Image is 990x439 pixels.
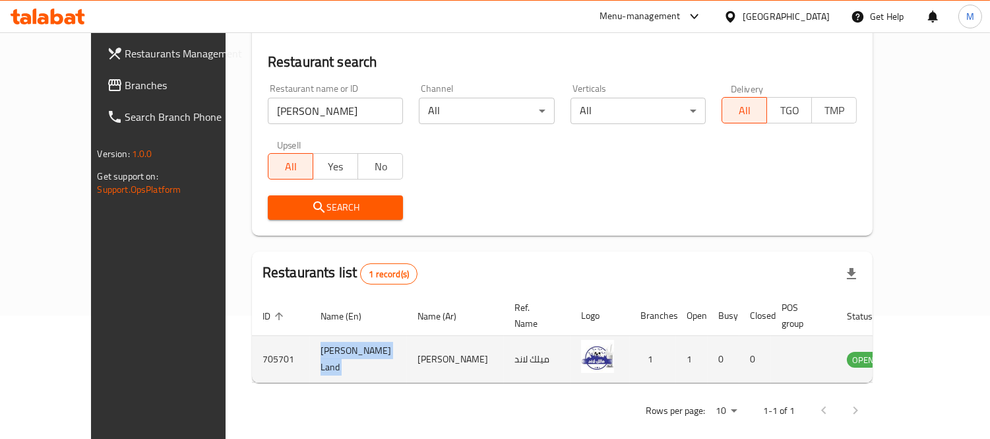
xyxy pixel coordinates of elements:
span: Yes [319,157,353,176]
button: Yes [313,153,358,180]
td: 0 [739,336,771,383]
span: Search Branch Phone [125,109,246,125]
th: Logo [571,296,630,336]
span: POS group [782,300,820,331]
td: 705701 [252,336,310,383]
input: Search for restaurant name or ID.. [268,98,403,124]
th: Open [676,296,708,336]
a: Branches [96,69,257,101]
span: Ref. Name [514,300,555,331]
span: Search [278,199,392,216]
img: Malek Land [581,340,614,373]
a: Restaurants Management [96,38,257,69]
button: All [722,97,767,123]
button: Search [268,195,403,220]
h2: Restaurant search [268,52,857,72]
button: All [268,153,313,180]
div: All [571,98,706,124]
th: Branches [630,296,676,336]
span: All [274,157,308,176]
td: 0 [708,336,739,383]
span: 1.0.0 [132,145,152,162]
div: OPEN [847,352,879,368]
td: [PERSON_NAME] Land [310,336,407,383]
th: Closed [739,296,771,336]
label: Delivery [731,84,764,93]
span: Version: [98,145,130,162]
span: Restaurants Management [125,46,246,61]
div: Menu-management [600,9,681,24]
p: 1-1 of 1 [763,403,795,419]
div: Rows per page: [710,401,742,421]
table: enhanced table [252,296,951,383]
button: No [357,153,403,180]
td: ميلك لاند [504,336,571,383]
span: ID [263,308,288,324]
div: Total records count [360,263,418,285]
th: Busy [708,296,739,336]
span: TMP [817,101,851,120]
span: Name (En) [321,308,379,324]
span: Status [847,308,890,324]
td: 1 [630,336,676,383]
div: All [419,98,554,124]
td: [PERSON_NAME] [407,336,504,383]
span: All [727,101,762,120]
td: 1 [676,336,708,383]
span: TGO [772,101,807,120]
span: No [363,157,398,176]
button: TGO [766,97,812,123]
span: OPEN [847,353,879,368]
button: TMP [811,97,857,123]
span: M [966,9,974,24]
span: Branches [125,77,246,93]
div: [GEOGRAPHIC_DATA] [743,9,830,24]
span: Name (Ar) [418,308,474,324]
div: Export file [836,258,867,290]
a: Search Branch Phone [96,101,257,133]
span: Get support on: [98,168,158,185]
a: Support.OpsPlatform [98,181,181,198]
p: Rows per page: [646,403,705,419]
span: 1 record(s) [361,268,417,281]
label: Upsell [277,140,301,149]
h2: Restaurants list [263,263,418,285]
